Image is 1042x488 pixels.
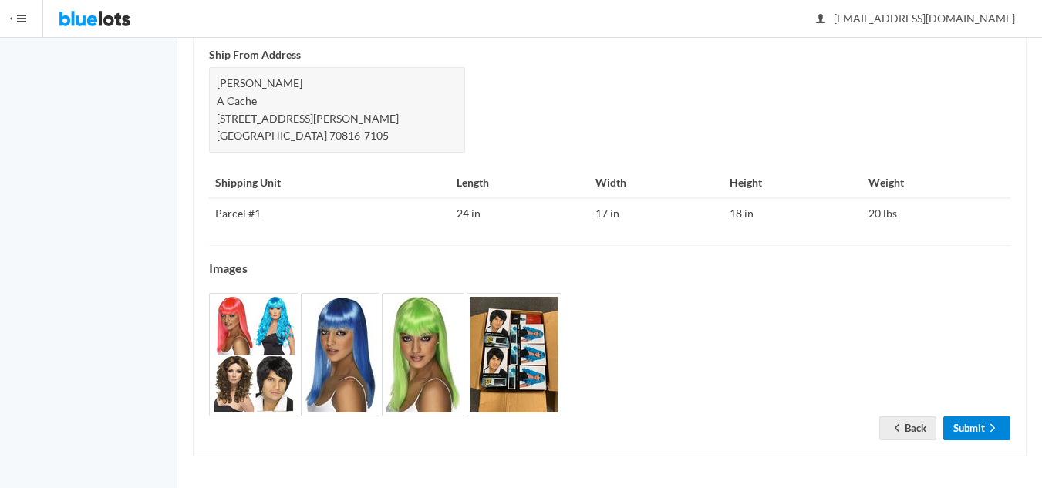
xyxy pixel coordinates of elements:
[467,293,561,416] img: a25774ca-7c76-4608-bce7-dfc45d7bad36-1758926335.jpg
[985,422,1000,436] ion-icon: arrow forward
[813,12,828,27] ion-icon: person
[209,198,450,229] td: Parcel #1
[209,293,298,416] img: c4cbf626-4cf5-42b6-845c-11ed146651f5-1758926333.jpg
[209,168,450,199] th: Shipping Unit
[862,198,1010,229] td: 20 lbs
[209,67,465,152] div: [PERSON_NAME] A Cache [STREET_ADDRESS][PERSON_NAME] [GEOGRAPHIC_DATA] 70816-7105
[301,293,379,416] img: 08429695-491b-488e-9195-2b354ccae61e-1758926334.jpg
[723,168,862,199] th: Height
[879,416,936,440] a: arrow backBack
[450,198,589,229] td: 24 in
[862,168,1010,199] th: Weight
[589,168,723,199] th: Width
[943,416,1010,440] a: Submitarrow forward
[450,168,589,199] th: Length
[209,261,1010,275] h4: Images
[209,46,301,64] label: Ship From Address
[723,198,862,229] td: 18 in
[817,12,1015,25] span: [EMAIL_ADDRESS][DOMAIN_NAME]
[589,198,723,229] td: 17 in
[382,293,464,416] img: deaf8ef6-085b-42ad-a06b-e57603997528-1758926334.jpg
[889,422,905,436] ion-icon: arrow back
